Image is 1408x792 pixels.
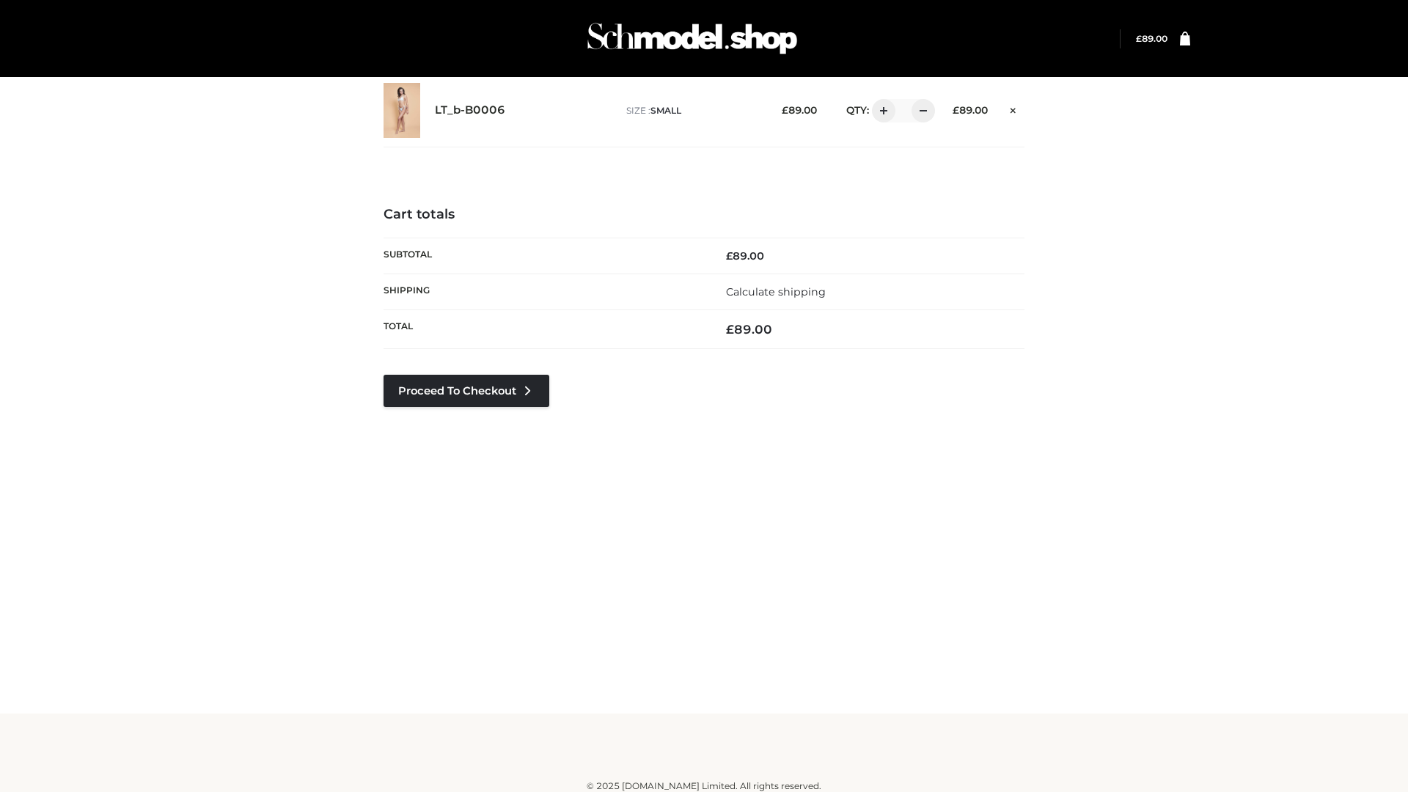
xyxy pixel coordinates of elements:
a: £89.00 [1136,33,1167,44]
a: Calculate shipping [726,285,826,298]
span: £ [726,322,734,337]
h4: Cart totals [384,207,1024,223]
bdi: 89.00 [953,104,988,116]
img: Schmodel Admin 964 [582,10,802,67]
div: QTY: [832,99,930,122]
bdi: 89.00 [782,104,817,116]
a: Proceed to Checkout [384,375,549,407]
bdi: 89.00 [726,249,764,263]
p: size : [626,104,759,117]
a: Remove this item [1002,99,1024,118]
a: LT_b-B0006 [435,103,505,117]
span: £ [782,104,788,116]
th: Shipping [384,274,704,309]
span: SMALL [650,105,681,116]
span: £ [726,249,733,263]
bdi: 89.00 [726,322,772,337]
th: Subtotal [384,238,704,274]
bdi: 89.00 [1136,33,1167,44]
span: £ [1136,33,1142,44]
span: £ [953,104,959,116]
th: Total [384,310,704,349]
